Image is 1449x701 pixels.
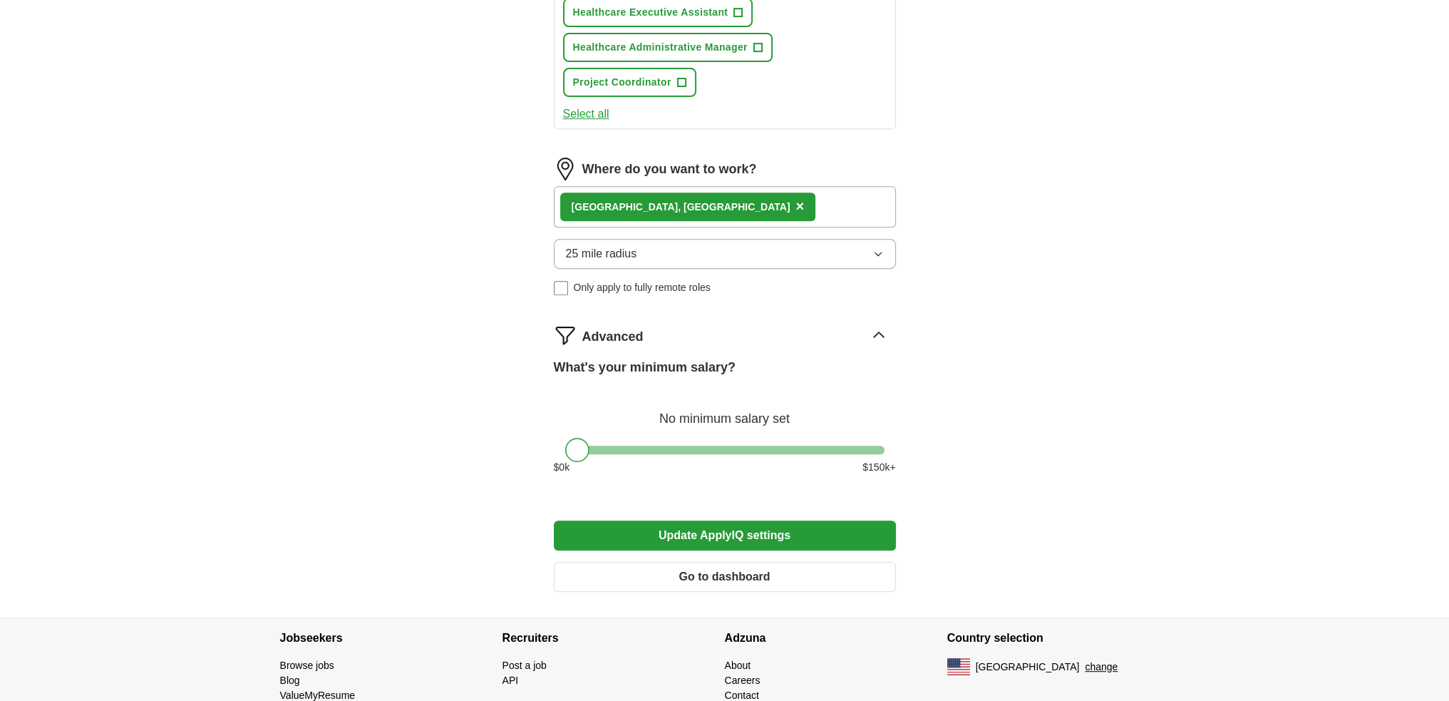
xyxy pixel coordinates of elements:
[795,198,804,214] span: ×
[573,75,671,90] span: Project Coordinator
[554,158,577,180] img: location.png
[563,106,609,123] button: Select all
[573,40,748,55] span: Healthcare Administrative Manager
[566,245,637,262] span: 25 mile radius
[573,5,728,20] span: Healthcare Executive Assistant
[1085,660,1118,675] button: change
[554,281,568,295] input: Only apply to fully remote roles
[947,618,1170,658] h4: Country selection
[572,200,790,215] div: [GEOGRAPHIC_DATA], [GEOGRAPHIC_DATA]
[582,160,757,179] label: Where do you want to work?
[280,690,356,701] a: ValueMyResume
[554,521,896,551] button: Update ApplyIQ settings
[280,660,334,671] a: Browse jobs
[725,675,760,686] a: Careers
[563,68,696,97] button: Project Coordinator
[554,460,570,475] span: $ 0 k
[554,562,896,592] button: Go to dashboard
[563,33,773,62] button: Healthcare Administrative Manager
[795,196,804,218] button: ×
[502,660,547,671] a: Post a job
[502,675,519,686] a: API
[725,690,759,701] a: Contact
[554,239,896,269] button: 25 mile radius
[862,460,895,475] span: $ 150 k+
[280,675,300,686] a: Blog
[582,327,644,347] span: Advanced
[725,660,751,671] a: About
[554,394,896,429] div: No minimum salary set
[574,280,711,295] span: Only apply to fully remote roles
[947,658,970,675] img: US flag
[554,358,736,377] label: What's your minimum salary?
[976,660,1080,675] span: [GEOGRAPHIC_DATA]
[554,324,577,347] img: filter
